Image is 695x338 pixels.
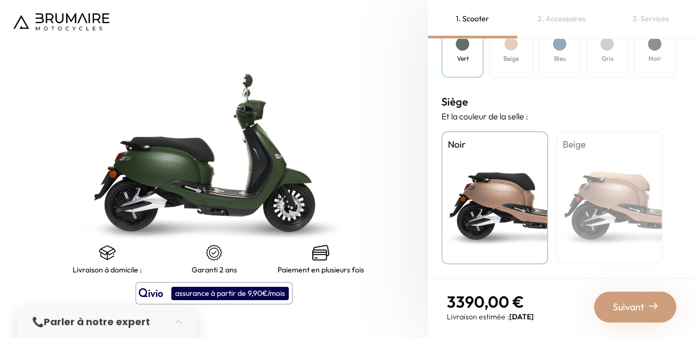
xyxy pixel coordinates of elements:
p: Livraison à domicile : [73,265,142,274]
img: shipping.png [99,244,116,261]
p: Livraison estimée : [447,311,534,322]
h4: Noir [649,54,661,63]
img: certificat-de-garantie.png [206,244,223,261]
button: assurance à partir de 9,90€/mois [136,282,293,304]
span: [DATE] [509,312,534,321]
span: Suivant [613,300,644,315]
p: Paiement en plusieurs fois [278,265,364,274]
img: Logo de Brumaire [13,13,109,30]
h4: Vert [457,54,469,63]
img: right-arrow-2.png [649,302,658,310]
img: logo qivio [139,287,163,300]
span: 3390,00 € [447,292,524,312]
h4: Bleu [554,54,566,63]
h4: Gris [602,54,613,63]
p: Garanti 2 ans [192,265,237,274]
div: assurance à partir de 9,90€/mois [171,287,289,300]
h4: Noir [448,138,542,151]
img: credit-cards.png [312,244,329,261]
p: Et la couleur de la selle : [441,110,682,123]
h4: Beige [503,54,519,63]
h3: Siège [441,94,682,110]
h4: Beige [563,138,657,151]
